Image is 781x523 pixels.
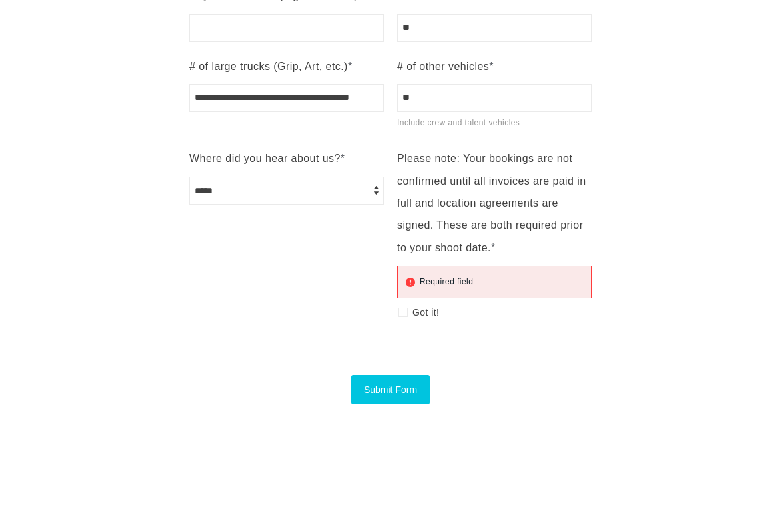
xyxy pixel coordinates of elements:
span: # of large trucks (Grip, Art, etc.) [189,61,348,72]
button: Submit Form [351,375,430,404]
span: # of other vehicles [397,61,489,72]
span: Include crew and talent vehicles [397,118,520,127]
input: Any must-haves? (e.g. amenities) [189,14,384,42]
span: Please note: Your bookings are not confirmed until all invoices are paid in full and location agr... [397,153,586,253]
span: Got it! [412,303,439,322]
div: Required field [420,271,473,293]
input: # of other vehicles*Include crew and talent vehicles [397,84,592,112]
input: Total crew/talent size* [397,14,592,42]
input: Got it! [398,308,408,317]
select: Where did you hear about us?* [189,177,384,205]
input: # of large trucks (Grip, Art, etc.)* [189,84,384,112]
span: Where did you hear about us? [189,153,341,164]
